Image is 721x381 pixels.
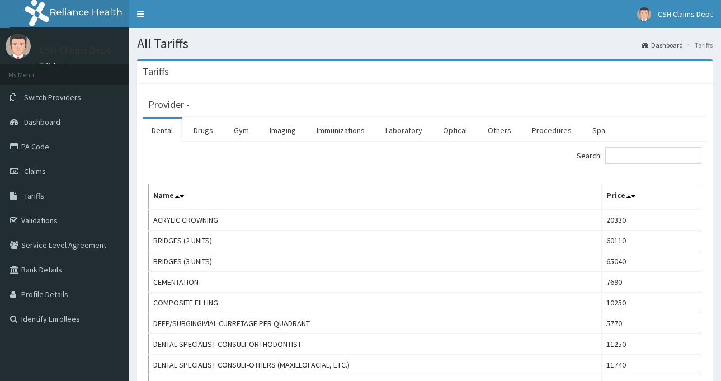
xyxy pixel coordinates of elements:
td: 65040 [601,251,701,272]
p: CSH Claims Dept [39,45,111,55]
a: Immunizations [308,119,374,142]
td: 5770 [601,313,701,334]
h1: All Tariffs [137,36,713,51]
h3: Provider - [148,100,190,110]
td: COMPOSITE FILLING [149,293,602,313]
td: ACRYLIC CROWNING [149,209,602,231]
td: DENTAL SPECIALIST CONSULT-ORTHODONTIST [149,334,602,355]
td: 20330 [601,209,701,231]
span: Tariffs [24,191,44,201]
img: User Image [6,34,31,59]
td: 11740 [601,355,701,375]
input: Search: [605,147,701,164]
a: Laboratory [376,119,431,142]
span: Claims [24,166,46,176]
td: BRIDGES (2 UNITS) [149,231,602,251]
li: Tariffs [684,40,713,50]
td: 7690 [601,272,701,293]
a: Spa [583,119,614,142]
td: BRIDGES (3 UNITS) [149,251,602,272]
td: DEEP/SUBGINGIVIAL CURRETAGE PER QUADRANT [149,313,602,334]
a: Gym [225,119,258,142]
td: 11250 [601,334,701,355]
a: Online [39,61,66,69]
a: Optical [434,119,476,142]
a: Procedures [523,119,581,142]
td: 10250 [601,293,701,313]
span: Dashboard [24,117,60,127]
a: Dashboard [642,40,683,50]
td: CEMENTATION [149,272,602,293]
a: Drugs [185,119,222,142]
td: DENTAL SPECIALIST CONSULT-OTHERS (MAXILLOFACIAL, ETC.) [149,355,602,375]
a: Imaging [261,119,305,142]
label: Search: [577,147,701,164]
h3: Tariffs [143,67,169,77]
th: Price [601,184,701,210]
img: User Image [637,7,651,21]
span: CSH Claims Dept [658,9,713,19]
th: Name [149,184,602,210]
td: 60110 [601,231,701,251]
a: Others [479,119,520,142]
a: Dental [143,119,182,142]
span: Switch Providers [24,92,81,102]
